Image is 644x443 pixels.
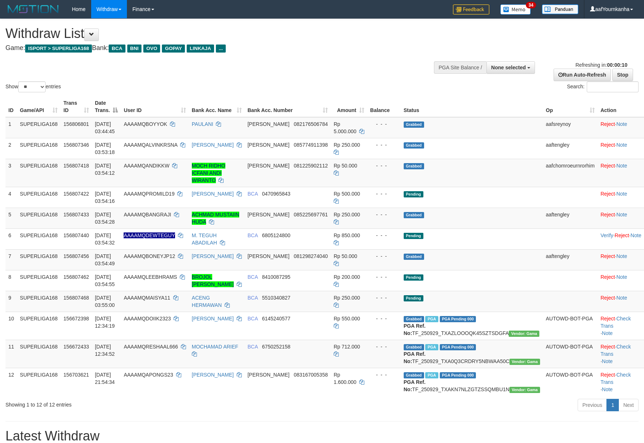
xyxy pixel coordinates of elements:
td: SUPERLIGA168 [17,187,61,208]
span: [DATE] 12:34:19 [95,316,115,329]
a: [PERSON_NAME] [192,316,234,321]
div: - - - [370,120,398,128]
span: Marked by aafsoycanthlai [425,344,438,350]
span: Refreshing in: [575,62,627,68]
span: AAAAMQMAISYA11 [124,295,170,301]
td: AUTOWD-BOT-PGA [543,368,598,396]
b: PGA Ref. No: [404,379,426,392]
span: BCA [248,295,258,301]
td: TF_250929_TXAZLOOOQK45SZTSDGFA [401,312,543,340]
span: [DATE] 03:54:12 [95,163,115,176]
a: Note [616,253,627,259]
span: Grabbed [404,122,424,128]
td: 9 [5,291,17,312]
span: BCA [248,191,258,197]
div: - - - [370,294,398,301]
a: [PERSON_NAME] [192,253,234,259]
td: 11 [5,340,17,368]
a: 1 [606,399,619,411]
span: Rp 250.000 [334,295,360,301]
span: [DATE] 12:34:52 [95,344,115,357]
span: PGA Pending [440,316,476,322]
th: Amount: activate to sort column ascending [331,96,367,117]
div: - - - [370,315,398,322]
span: LINKAJA [187,45,214,53]
td: 12 [5,368,17,396]
span: BNI [127,45,141,53]
span: BCA [248,232,258,238]
div: - - - [370,253,398,260]
a: Reject [601,372,615,378]
span: 156806801 [63,121,89,127]
span: Copy 083167005358 to clipboard [294,372,328,378]
a: [PERSON_NAME] [192,191,234,197]
a: Reject [601,316,615,321]
a: [PERSON_NAME] [192,372,234,378]
span: Rp 850.000 [334,232,360,238]
th: Bank Acc. Number: activate to sort column ascending [245,96,331,117]
span: Grabbed [404,212,424,218]
span: [PERSON_NAME] [248,372,290,378]
a: Next [618,399,639,411]
td: SUPERLIGA168 [17,368,61,396]
span: Grabbed [404,372,424,378]
img: MOTION_logo.png [5,4,61,15]
a: Check Trans [601,316,631,329]
span: AAAAMQBONEYJP12 [124,253,175,259]
span: [DATE] 03:53:18 [95,142,115,155]
span: 156807422 [63,191,89,197]
img: Feedback.jpg [453,4,489,15]
div: Showing 1 to 12 of 12 entries [5,398,263,408]
a: Stop [612,69,633,81]
b: PGA Ref. No: [404,351,426,364]
a: Run Auto-Refresh [554,69,611,81]
span: None selected [491,65,526,70]
span: Copy 6805124800 to clipboard [262,232,290,238]
a: Reject [601,191,615,197]
td: aafchomroeurnrorhim [543,159,598,187]
div: - - - [370,343,398,350]
th: ID [5,96,17,117]
span: [DATE] 03:54:49 [95,253,115,266]
span: Pending [404,191,423,197]
td: SUPERLIGA168 [17,117,61,138]
span: GOPAY [162,45,185,53]
span: Rp 1.600.000 [334,372,356,385]
span: OVO [143,45,160,53]
span: Copy 081298274040 to clipboard [294,253,328,259]
input: Search: [587,81,639,92]
span: [PERSON_NAME] [248,212,290,217]
a: Reject [601,142,615,148]
span: [DATE] 21:54:34 [95,372,115,385]
strong: 00:00:10 [607,62,627,68]
a: Note [602,358,613,364]
span: Copy 6750252158 to clipboard [262,344,290,350]
td: AUTOWD-BOT-PGA [543,312,598,340]
a: Note [602,386,613,392]
span: [DATE] 03:44:45 [95,121,115,134]
span: Rp 250.000 [334,142,360,148]
td: 6 [5,228,17,249]
a: ACENG HERMAWAN [192,295,222,308]
td: TF_250929_TXAKN7NLZGTZSSQMBU1N [401,368,543,396]
td: AUTOWD-BOT-PGA [543,340,598,368]
span: Copy 085225697761 to clipboard [294,212,328,217]
a: Reject [601,295,615,301]
td: 5 [5,208,17,228]
span: AAAAMQLEEBHRAMS [124,274,177,280]
td: aaftengley [543,138,598,159]
a: Note [616,212,627,217]
span: Grabbed [404,163,424,169]
span: 156807346 [63,142,89,148]
a: Reject [601,163,615,169]
span: [DATE] 03:54:16 [95,191,115,204]
td: SUPERLIGA168 [17,312,61,340]
span: BCA [248,344,258,350]
th: Trans ID: activate to sort column ascending [61,96,92,117]
span: Rp 50.000 [334,163,357,169]
h1: Withdraw List [5,26,422,41]
a: Reject [601,344,615,350]
a: Note [616,295,627,301]
a: Note [602,330,613,336]
span: AAAAMQBOYYOK [124,121,167,127]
